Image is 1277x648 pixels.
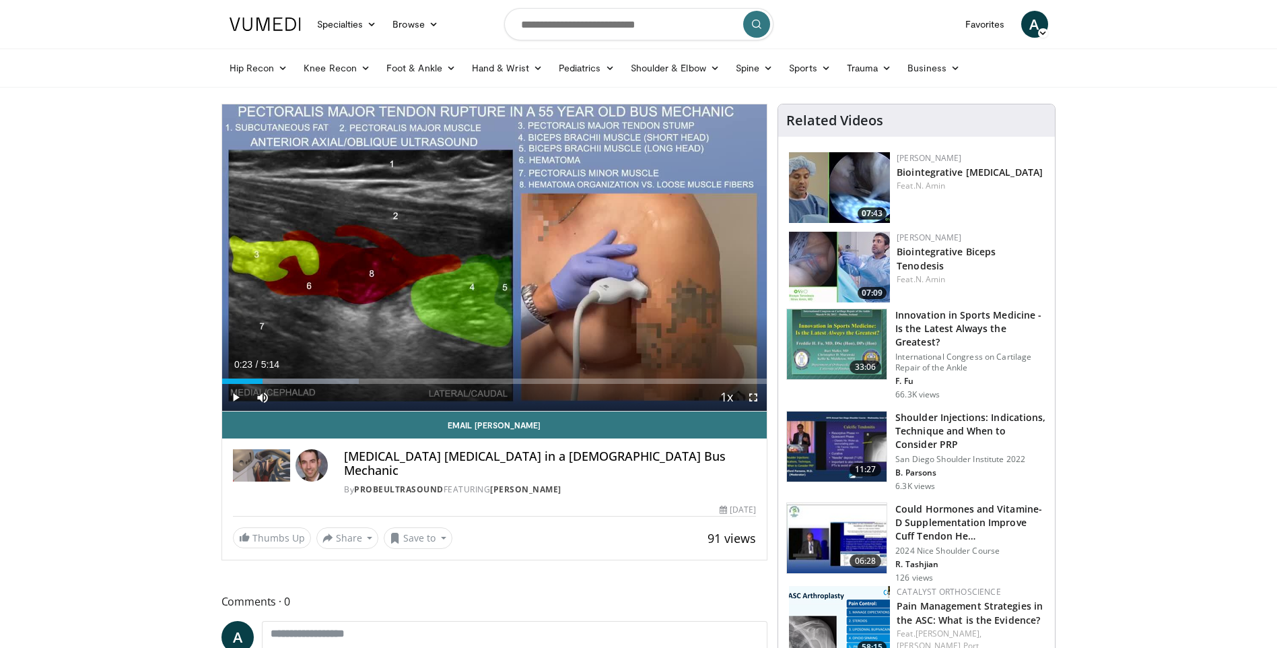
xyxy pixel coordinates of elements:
h3: Innovation in Sports Medicine - Is the Latest Always the Greatest? [895,309,1047,349]
a: Specialties [309,11,385,38]
button: Play [222,384,249,411]
p: R. Tashjian [895,559,1047,570]
span: 0:23 [234,359,252,370]
p: International Congress on Cartilage Repair of the Ankle [895,352,1047,373]
a: Hand & Wrist [464,55,551,82]
button: Playback Rate [713,384,740,411]
a: 07:09 [789,232,890,302]
a: N. Amin [916,180,946,191]
a: [PERSON_NAME] [897,152,961,164]
span: Comments 0 [221,593,768,610]
button: Share [316,527,379,549]
h4: Related Videos [786,112,883,129]
span: / [256,359,258,370]
a: N. Amin [916,273,946,285]
div: Progress Bar [222,379,767,384]
span: 5:14 [261,359,279,370]
img: Avatar [296,449,328,482]
div: [DATE] [720,504,756,516]
p: 6.3K views [895,481,935,492]
a: Browse [384,11,446,38]
a: 06:28 Could Hormones and Vitamine-D Supplementation Improve Cuff Tendon He… 2024 Nice Shoulder Co... [786,503,1047,583]
div: Feat. [897,180,1044,192]
a: Foot & Ankle [378,55,464,82]
a: Biointegrative Biceps Tenodesis [897,245,996,272]
span: 06:28 [850,554,882,568]
img: 3fbd5ba4-9555-46dd-8132-c1644086e4f5.150x105_q85_crop-smart_upscale.jpg [789,152,890,223]
a: Probeultrasound [354,484,444,495]
p: 2024 Nice Shoulder Course [895,546,1047,556]
button: Mute [249,384,276,411]
img: f54b0be7-13b6-4977-9a5b-cecc55ea2090.150x105_q85_crop-smart_upscale.jpg [789,232,890,302]
img: Title_Dublin_VuMedi_1.jpg.150x105_q85_crop-smart_upscale.jpg [787,309,887,379]
p: 66.3K views [895,389,940,400]
span: 07:09 [858,287,887,299]
a: Favorites [957,11,1013,38]
a: Hip Recon [221,55,296,82]
div: By FEATURING [344,484,756,496]
p: San Diego Shoulder Institute 2022 [895,454,1047,465]
p: B. Parsons [895,467,1047,478]
p: F. Fu [895,376,1047,387]
h4: [MEDICAL_DATA] [MEDICAL_DATA] in a [DEMOGRAPHIC_DATA] Bus Mechanic [344,449,756,478]
input: Search topics, interventions [504,8,773,40]
a: Sports [781,55,839,82]
a: Pain Management Strategies in the ASC: What is the Evidence? [897,600,1043,626]
img: 0c794cab-9135-4761-9c1d-251fe1ec8b0b.150x105_q85_crop-smart_upscale.jpg [787,412,887,482]
a: 33:06 Innovation in Sports Medicine - Is the Latest Always the Greatest? International Congress o... [786,309,1047,400]
span: 11:27 [850,463,882,476]
a: Trauma [839,55,900,82]
img: VuMedi Logo [230,18,301,31]
a: Biointegrative [MEDICAL_DATA] [897,166,1043,179]
button: Fullscreen [740,384,767,411]
h3: Could Hormones and Vitamine-D Supplementation Improve Cuff Tendon He… [895,503,1047,543]
a: Thumbs Up [233,527,311,548]
a: A [1021,11,1048,38]
video-js: Video Player [222,104,767,412]
a: [PERSON_NAME], [916,628,981,639]
a: Email [PERSON_NAME] [222,412,767,439]
p: 126 views [895,573,933,583]
div: Feat. [897,273,1044,286]
a: Catalyst OrthoScience [897,586,1001,597]
a: [PERSON_NAME] [490,484,561,495]
span: 91 views [707,530,756,546]
span: 33:06 [850,360,882,374]
a: Pediatrics [551,55,623,82]
a: Knee Recon [296,55,378,82]
a: 11:27 Shoulder Injections: Indications, Technique and When to Consider PRP San Diego Shoulder Ins... [786,411,1047,492]
button: Save to [384,527,452,549]
img: 17de1c7f-59a1-4573-aa70-5b679b1889c6.150x105_q85_crop-smart_upscale.jpg [787,503,887,573]
a: Spine [728,55,781,82]
h3: Shoulder Injections: Indications, Technique and When to Consider PRP [895,411,1047,451]
a: 07:43 [789,152,890,223]
a: Shoulder & Elbow [623,55,728,82]
a: Business [899,55,968,82]
a: [PERSON_NAME] [897,232,961,243]
img: Probeultrasound [233,449,291,482]
span: 07:43 [858,207,887,220]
